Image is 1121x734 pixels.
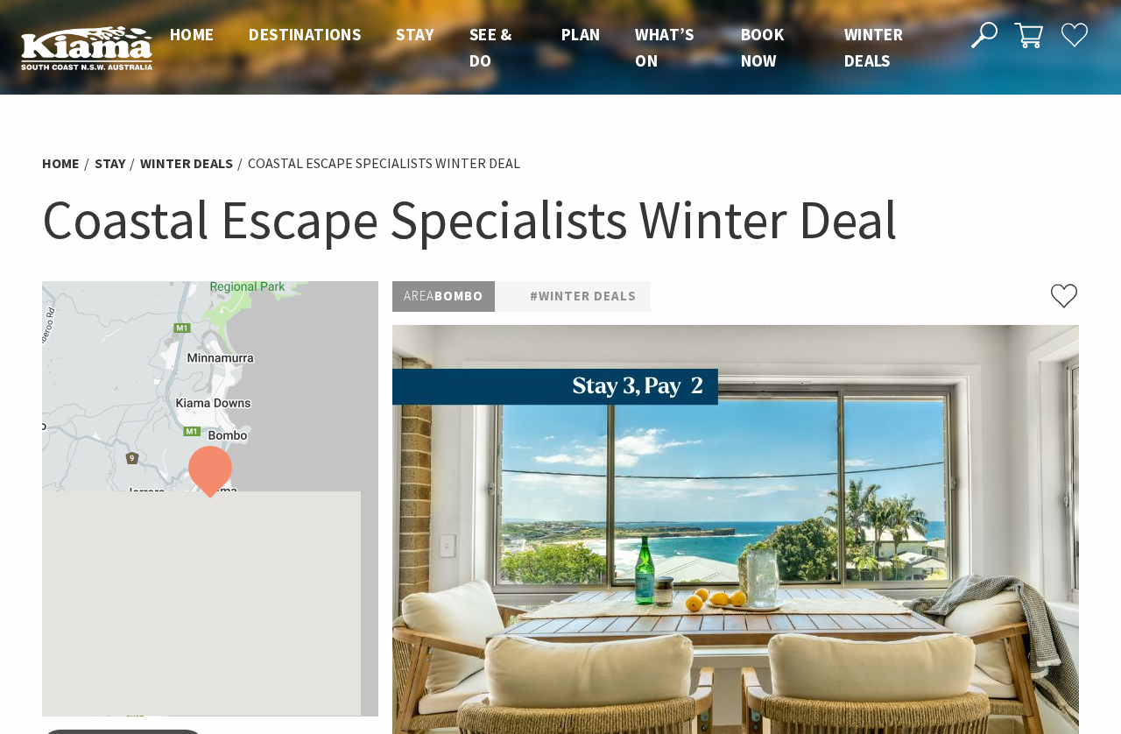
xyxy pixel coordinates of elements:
[170,24,215,45] span: Home
[396,24,434,45] span: Stay
[248,152,520,175] li: Coastal Escape Specialists Winter Deal
[844,24,903,71] span: Winter Deals
[469,24,512,71] span: See & Do
[42,154,80,173] a: Home
[404,287,434,304] span: Area
[42,184,1079,255] h1: Coastal Escape Specialists Winter Deal
[95,154,125,173] a: Stay
[140,154,233,173] a: Winter Deals
[152,21,952,74] nav: Main Menu
[561,24,601,45] span: Plan
[21,25,152,71] img: Kiama Logo
[741,24,785,71] span: Book now
[249,24,361,45] span: Destinations
[392,281,495,312] p: Bombo
[635,24,694,71] span: What’s On
[530,286,637,307] a: #Winter Deals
